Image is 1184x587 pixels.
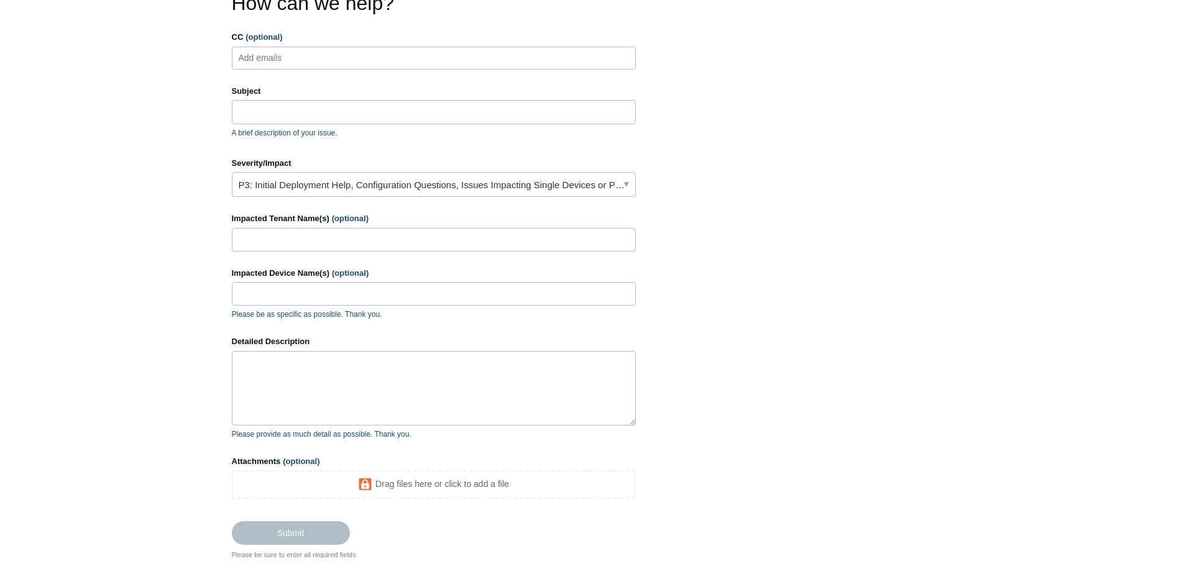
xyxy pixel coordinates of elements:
label: CC [232,31,636,43]
input: Add emails [234,48,308,67]
a: P3: Initial Deployment Help, Configuration Questions, Issues Impacting Single Devices or Past Out... [232,172,636,197]
span: (optional) [246,32,282,42]
p: A brief description of your issue. [232,127,636,139]
label: Impacted Tenant Name(s) [232,212,636,225]
span: (optional) [332,268,369,278]
span: (optional) [332,214,369,223]
input: Submit [232,521,350,545]
div: Please be sure to enter all required fields. [232,550,636,560]
p: Please be as specific as possible. Thank you. [232,309,636,320]
label: Impacted Device Name(s) [232,267,636,280]
label: Attachments [232,455,636,468]
label: Severity/Impact [232,157,636,170]
label: Subject [232,85,636,98]
p: Please provide as much detail as possible. Thank you. [232,429,636,440]
span: (optional) [283,457,319,466]
label: Detailed Description [232,335,636,348]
